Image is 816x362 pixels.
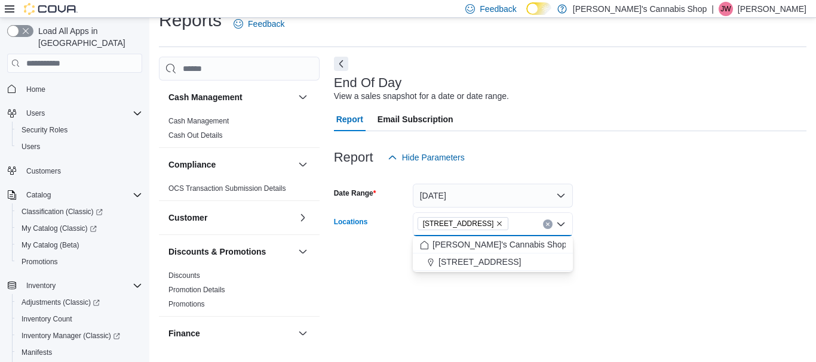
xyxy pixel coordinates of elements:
a: Inventory Count [17,312,77,326]
div: Cash Management [159,114,320,147]
span: Inventory [26,281,56,290]
button: Hide Parameters [383,146,470,169]
span: [STREET_ADDRESS] [438,256,521,268]
span: Security Roles [22,125,68,135]
span: Inventory [22,279,142,293]
a: Users [17,140,45,154]
a: Home [22,82,50,97]
button: Cash Management [296,90,310,104]
span: Manifests [17,345,142,360]
a: My Catalog (Classic) [12,220,147,237]
button: [STREET_ADDRESS] [413,253,573,271]
span: Home [22,81,142,96]
span: Inventory Manager (Classic) [22,331,120,341]
span: Feedback [480,3,516,15]
button: [DATE] [413,184,573,208]
div: Discounts & Promotions [159,268,320,316]
a: Adjustments (Classic) [17,295,105,310]
button: Discounts & Promotions [168,246,293,258]
label: Locations [334,217,368,227]
span: Home [26,85,45,94]
span: My Catalog (Classic) [22,224,97,233]
span: My Catalog (Classic) [17,221,142,236]
a: Manifests [17,345,57,360]
button: Inventory [2,277,147,294]
span: Classification (Classic) [17,205,142,219]
span: Inventory Count [17,312,142,326]
span: Adjustments (Classic) [22,298,100,307]
a: Promotions [168,300,205,308]
span: Promotion Details [168,285,225,295]
h3: Finance [168,327,200,339]
a: Feedback [229,12,289,36]
span: Inventory Manager (Classic) [17,329,142,343]
a: Inventory Manager (Classic) [12,327,147,344]
button: Customers [2,162,147,180]
button: Catalog [2,187,147,203]
span: My Catalog (Beta) [22,240,79,250]
a: Promotions [17,255,63,269]
span: Promotions [17,255,142,269]
h3: End Of Day [334,76,402,90]
button: Compliance [168,159,293,171]
button: Promotions [12,253,147,270]
button: Cash Management [168,91,293,103]
span: Dark Mode [526,15,527,16]
button: My Catalog (Beta) [12,237,147,253]
a: Cash Management [168,117,229,125]
a: My Catalog (Classic) [17,221,102,236]
button: Inventory [22,279,60,293]
span: Manifests [22,348,52,357]
h3: Report [334,150,373,165]
button: Manifests [12,344,147,361]
a: Inventory Manager (Classic) [17,329,125,343]
span: JW [720,2,731,16]
div: Choose from the following options [413,236,573,271]
button: Finance [296,326,310,341]
p: | [711,2,714,16]
img: Cova [24,3,78,15]
input: Dark Mode [526,2,551,15]
button: Catalog [22,188,56,202]
span: Customers [26,166,61,176]
button: [PERSON_NAME]'s Cannabis Shop [413,236,573,253]
button: Remove 2123 Columbia Ave - Rossland from selection in this group [496,220,503,227]
a: My Catalog (Beta) [17,238,84,252]
button: Customer [296,211,310,225]
p: [PERSON_NAME] [738,2,806,16]
h3: Discounts & Promotions [168,246,266,258]
span: Email Subscription [378,107,453,131]
button: Users [12,138,147,155]
a: OCS Transaction Submission Details [168,184,286,193]
span: 2123 Columbia Ave - Rossland [418,217,509,230]
button: Finance [168,327,293,339]
span: Report [336,107,363,131]
label: Date Range [334,188,376,198]
button: Inventory Count [12,311,147,327]
button: Clear input [543,219,553,229]
p: [PERSON_NAME]'s Cannabis Shop [573,2,707,16]
a: Classification (Classic) [12,203,147,220]
span: Users [22,106,142,120]
div: Jeff Weaver [719,2,733,16]
button: Discounts & Promotions [296,245,310,259]
span: Catalog [22,188,142,202]
span: OCS Transaction Submission Details [168,184,286,193]
div: View a sales snapshot for a date or date range. [334,90,509,103]
button: Users [2,105,147,122]
span: Load All Apps in [GEOGRAPHIC_DATA] [33,25,142,49]
h3: Customer [168,212,207,224]
span: Adjustments (Classic) [17,295,142,310]
span: Feedback [248,18,284,30]
a: Cash Out Details [168,131,223,140]
span: Users [17,140,142,154]
span: Hide Parameters [402,151,465,163]
h3: Compliance [168,159,216,171]
a: Customers [22,164,66,178]
span: Users [26,109,45,118]
h1: Reports [159,8,222,32]
span: Cash Management [168,116,229,126]
button: Security Roles [12,122,147,138]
